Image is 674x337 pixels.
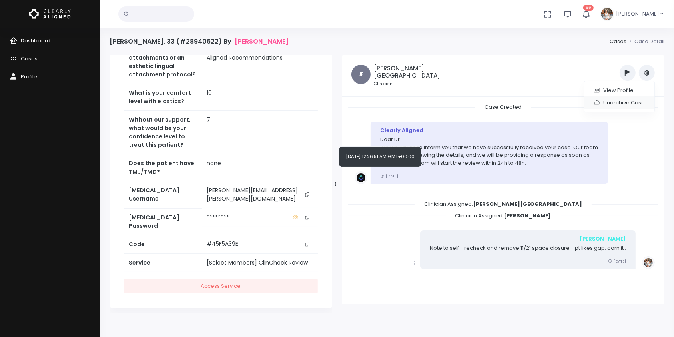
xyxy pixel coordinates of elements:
th: Without our support, what would be your confidence level to treat this patient? [124,111,202,154]
td: #45F5A39E [202,235,318,253]
span: [PERSON_NAME] [616,10,659,18]
b: [PERSON_NAME][GEOGRAPHIC_DATA] [473,200,582,208]
td: 7 [202,111,318,154]
span: Dashboard [21,37,50,44]
th: Does the patient have TMJ/TMD? [124,154,202,181]
th: [MEDICAL_DATA] Username [124,181,202,209]
small: [DATE] [608,259,626,264]
img: Logo Horizontal [29,6,71,22]
li: Case Detail [626,38,664,46]
th: What is your comfort level with elastics? [124,84,202,111]
span: Cases [21,55,38,62]
a: Access Service [124,279,318,293]
span: Case Created [475,101,531,113]
th: Do you prefer buccal attachments or an esthetic lingual attachment protocol? [124,40,202,84]
a: View Profile [584,84,654,97]
a: Unarchive Case [584,96,654,109]
span: JF [351,65,371,84]
div: Clearly Aligned [380,126,598,134]
span: Profile [21,73,37,80]
small: [DATE] [380,173,398,179]
td: You Choose For Me - Follow Clearly Aligned Recommendations [202,40,318,84]
span: Clinician Assigned: [446,209,561,222]
span: Clinician Assigned: [415,198,592,210]
div: [PERSON_NAME] [430,235,626,243]
p: Dear Dr. We would like to inform you that we have successfully received your case. Our team is cu... [380,136,598,167]
h4: [PERSON_NAME], 33 (#28940622) By [110,38,289,45]
div: scrollable content [110,55,332,313]
img: Header Avatar [600,7,614,21]
span: 66 [583,5,594,11]
td: [PERSON_NAME][EMAIL_ADDRESS][PERSON_NAME][DOMAIN_NAME] [202,181,318,208]
small: Clinician [374,81,446,87]
span: [DATE] 12:26:51 AM GMT+00:00 [346,153,415,160]
a: Cases [610,38,626,45]
th: Code [124,235,202,253]
a: [PERSON_NAME] [235,38,289,45]
b: [PERSON_NAME] [504,212,551,219]
p: Note to self - recheck and remove 11/21 space closure - pt likes gap. darn it . [430,244,626,252]
div: [Select Members] ClinCheck Review [207,259,313,267]
td: none [202,154,318,181]
th: [MEDICAL_DATA] Password [124,208,202,235]
th: Service [124,254,202,272]
td: 10 [202,84,318,111]
h5: [PERSON_NAME][GEOGRAPHIC_DATA] [374,65,446,79]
